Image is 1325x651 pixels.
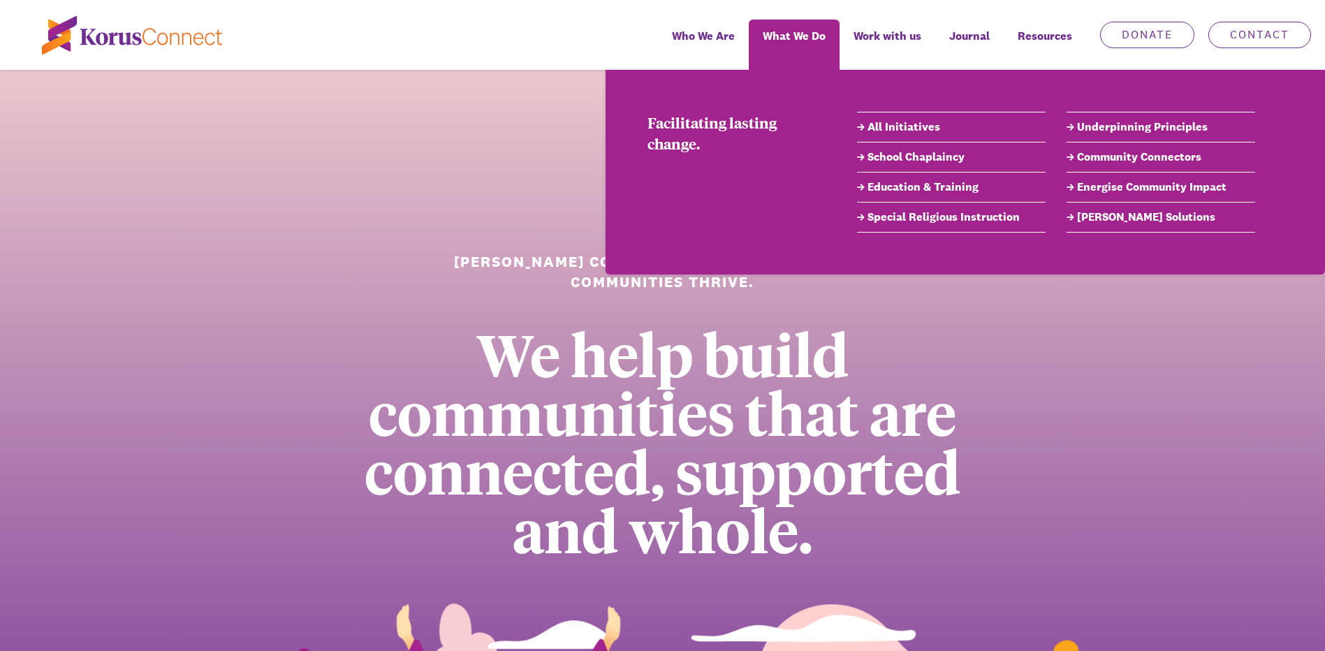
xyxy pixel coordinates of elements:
a: Donate [1100,22,1194,48]
a: All Initiatives [857,119,1046,136]
a: Journal [935,20,1004,70]
img: korus-connect%2Fc5177985-88d5-491d-9cd7-4a1febad1357_logo.svg [42,16,222,54]
a: Work with us [840,20,935,70]
a: Contact [1208,22,1311,48]
span: Work with us [854,26,921,46]
a: Energise Community Impact [1067,179,1255,196]
a: Community Connectors [1067,149,1255,166]
span: What We Do [763,26,826,46]
a: [PERSON_NAME] Solutions [1067,209,1255,226]
a: Education & Training [857,179,1046,196]
span: Journal [949,26,990,46]
a: What We Do [749,20,840,70]
a: Underpinning Principles [1067,119,1255,136]
span: Who We Are [672,26,735,46]
h1: [PERSON_NAME] Connect helps individuals and communities thrive. [437,251,888,293]
div: Facilitating lasting change. [647,112,815,154]
div: Resources [1004,20,1086,70]
div: We help build communities that are connected, supported and whole. [319,324,1006,559]
a: School Chaplaincy [857,149,1046,166]
a: Who We Are [658,20,749,70]
a: Special Religious Instruction [857,209,1046,226]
